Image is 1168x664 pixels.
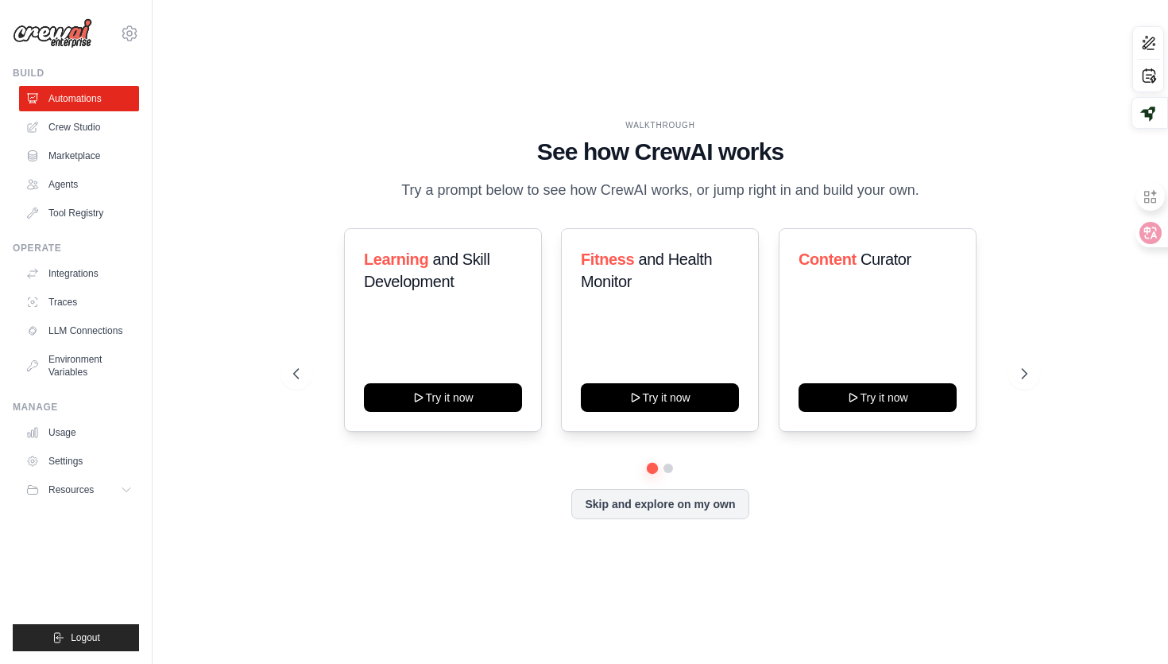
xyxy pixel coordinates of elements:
[13,401,139,414] div: Manage
[19,347,139,385] a: Environment Variables
[19,289,139,315] a: Traces
[293,138,1027,166] h1: See how CrewAI works
[571,489,748,519] button: Skip and explore on my own
[364,383,522,412] button: Try it now
[19,115,139,140] a: Crew Studio
[19,261,139,286] a: Integrations
[293,119,1027,131] div: WALKTHROUGH
[581,250,634,268] span: Fitness
[19,200,139,226] a: Tool Registry
[581,250,712,290] span: and Health Monitor
[19,420,139,445] a: Usage
[19,143,139,169] a: Marketplace
[19,318,139,344] a: LLM Connections
[48,483,94,496] span: Resources
[393,179,927,202] p: Try a prompt below to see how CrewAI works, or jump right in and build your own.
[71,631,100,644] span: Logout
[19,172,139,197] a: Agents
[13,67,139,80] div: Build
[799,250,857,268] span: Content
[19,448,139,474] a: Settings
[13,242,139,254] div: Operate
[364,250,428,268] span: Learning
[860,250,911,268] span: Curator
[1089,588,1168,664] iframe: Chat Widget
[19,477,139,503] button: Resources
[13,18,92,49] img: Logo
[13,624,139,651] button: Logout
[364,250,489,290] span: and Skill Development
[581,383,739,412] button: Try it now
[19,86,139,111] a: Automations
[799,383,957,412] button: Try it now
